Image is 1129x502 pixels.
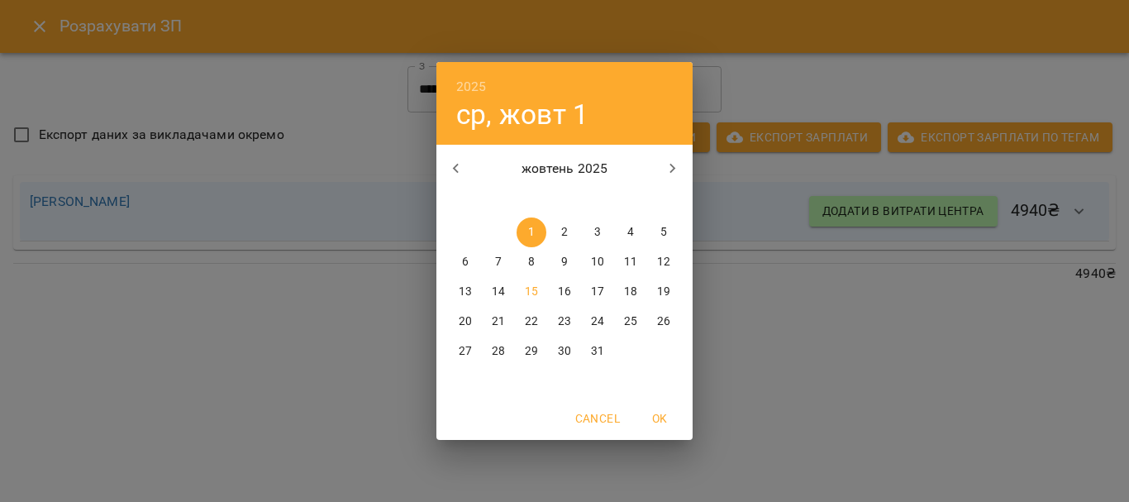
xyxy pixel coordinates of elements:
[525,343,538,360] p: 29
[456,75,487,98] button: 2025
[550,277,579,307] button: 16
[583,277,612,307] button: 17
[561,224,568,241] p: 2
[459,343,472,360] p: 27
[550,307,579,337] button: 23
[583,337,612,366] button: 31
[484,277,513,307] button: 14
[558,343,571,360] p: 30
[591,343,604,360] p: 31
[492,313,505,330] p: 21
[569,404,626,433] button: Cancel
[624,254,637,270] p: 11
[583,247,612,277] button: 10
[517,307,546,337] button: 22
[517,337,546,366] button: 29
[624,284,637,300] p: 18
[484,193,513,209] span: вт
[660,224,667,241] p: 5
[459,313,472,330] p: 20
[616,307,645,337] button: 25
[517,277,546,307] button: 15
[450,277,480,307] button: 13
[591,313,604,330] p: 24
[558,284,571,300] p: 16
[525,313,538,330] p: 22
[492,284,505,300] p: 14
[624,313,637,330] p: 25
[517,193,546,209] span: ср
[525,284,538,300] p: 15
[528,224,535,241] p: 1
[450,247,480,277] button: 6
[616,277,645,307] button: 18
[495,254,502,270] p: 7
[528,254,535,270] p: 8
[456,98,588,131] button: ср, жовт 1
[649,307,679,337] button: 26
[633,404,686,433] button: OK
[550,193,579,209] span: чт
[649,193,679,209] span: нд
[450,307,480,337] button: 20
[550,247,579,277] button: 9
[558,313,571,330] p: 23
[640,409,679,428] span: OK
[462,254,469,270] p: 6
[450,337,480,366] button: 27
[583,193,612,209] span: пт
[484,247,513,277] button: 7
[561,254,568,270] p: 9
[627,224,634,241] p: 4
[616,247,645,277] button: 11
[484,307,513,337] button: 21
[583,218,612,247] button: 3
[517,218,546,247] button: 1
[616,193,645,209] span: сб
[657,254,670,270] p: 12
[591,284,604,300] p: 17
[649,218,679,247] button: 5
[657,284,670,300] p: 19
[492,343,505,360] p: 28
[575,409,620,428] span: Cancel
[517,247,546,277] button: 8
[450,193,480,209] span: пн
[649,247,679,277] button: 12
[476,159,654,179] p: жовтень 2025
[459,284,472,300] p: 13
[550,337,579,366] button: 30
[583,307,612,337] button: 24
[591,254,604,270] p: 10
[649,277,679,307] button: 19
[657,313,670,330] p: 26
[594,224,601,241] p: 3
[616,218,645,247] button: 4
[550,218,579,247] button: 2
[484,337,513,366] button: 28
